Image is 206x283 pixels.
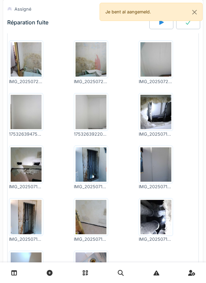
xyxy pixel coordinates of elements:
img: j0paaynl1p5kw4n8bhgmi54uqmtz [11,95,42,129]
img: lixb0ychf3lt4y6iksgso6rjrvnw [140,147,171,182]
div: Assigné [14,6,31,12]
div: IMG_20250716_103609_989.jpg [74,183,108,190]
img: 88282sr14feg6wu37qe0kfzfz4vi [11,42,42,77]
div: IMG_20250716_130006_523.jpg [139,131,173,137]
div: 17532639475524273822736266968890.jpg [9,131,43,137]
img: 7s3f69xa9heershxpb2id261c633 [140,95,171,129]
img: znfjkyc28kerh8tasyg2fu036kyo [76,147,106,182]
div: IMG_20250716_135319_497.jpg [139,183,173,190]
button: Close [187,3,202,21]
div: IMG_20250723_091419_650.jpg [9,78,43,85]
div: Réparation fuite [7,19,48,26]
div: IMG_20250716_135221_879.jpg [74,236,108,242]
div: Je bent al aangemeld. [100,3,203,21]
div: IMG_20250716_125947_010.jpg [9,183,43,190]
div: IMG_20250716_111233_707.jpg [9,236,43,242]
img: z9j8cfhh8ha06l4teus1g6eovjfn [140,42,171,77]
div: IMG_20250716_111320_933.jpg [139,236,173,242]
img: 8x79kk7pup4v3zu2hwhngwuy6p8m [76,200,106,234]
img: 61bhdlwnn7r0hh6hvgzlge13cpea [11,200,42,234]
img: 1ag6xyv3e0xl3mcrshdoraqciu8v [76,42,106,77]
div: IMG_20250723_091508_290.jpg [139,78,173,85]
img: 0xiorpq1yvtzqgxx8jk6rlyylcij [11,147,42,182]
div: IMG_20250723_091415_513.jpg [74,78,108,85]
img: n944psdd1fqhmo9ze4jx9i49uvea [140,200,171,234]
div: 17532639220025371415239870885397.jpg [74,131,108,137]
img: sol29z7ffa821o4vkc0loqc6vwmh [76,95,106,129]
